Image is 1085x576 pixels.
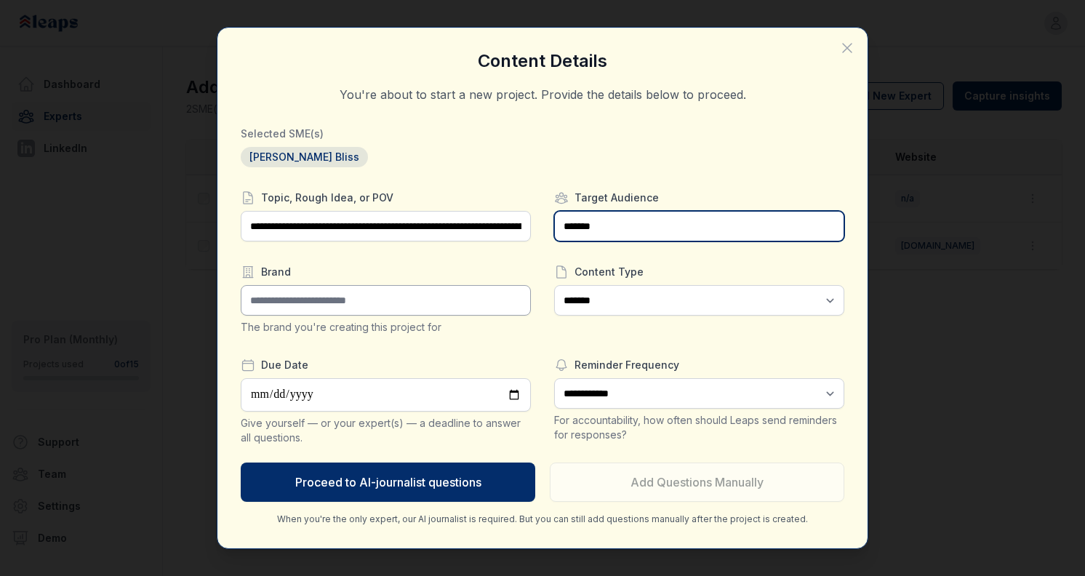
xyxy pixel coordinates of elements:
[554,413,844,442] div: For accountability, how often should Leaps send reminders for responses?
[241,86,844,103] p: You're about to start a new project. Provide the details below to proceed.
[241,191,531,205] label: Topic, Rough Idea, or POV
[241,51,844,71] h3: Content Details
[554,358,844,372] label: Reminder Frequency
[241,358,531,372] label: Due Date
[554,191,844,205] label: Target Audience
[241,147,368,167] span: [PERSON_NAME] Bliss
[550,463,844,502] button: Add Questions Manually
[241,127,844,141] h3: Selected SME(s)
[241,463,535,502] button: Proceed to AI-journalist questions
[241,416,531,445] div: Give yourself — or your expert(s) — a deadline to answer all questions.
[241,265,531,279] label: Brand
[554,265,844,279] label: Content Type
[241,513,844,525] p: When you're the only expert, our AI journalist is required. But you can still add questions manua...
[241,320,531,335] div: The brand you're creating this project for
